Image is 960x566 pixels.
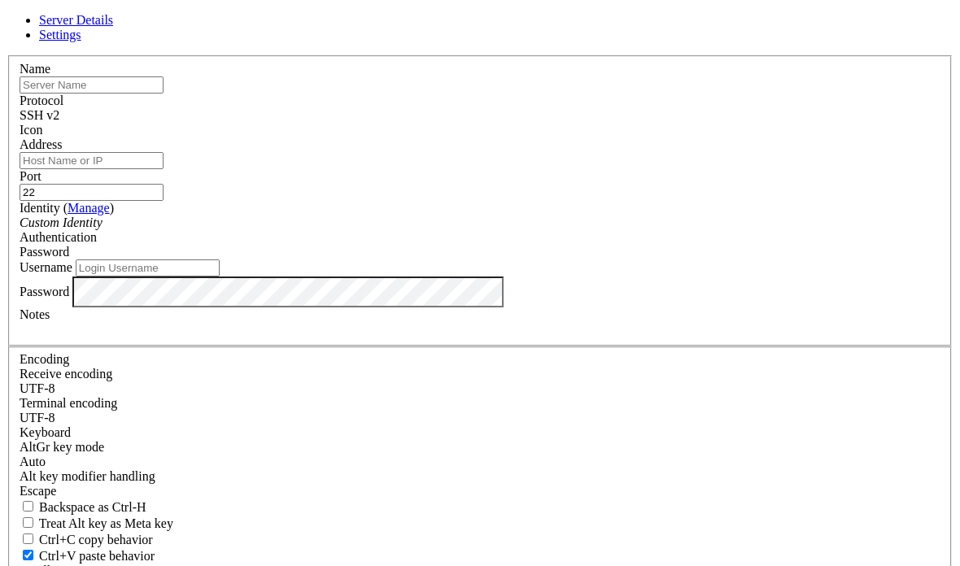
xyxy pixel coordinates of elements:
[20,469,155,483] label: Controls how the Alt key is handled. Escape: Send an ESC prefix. 8-Bit: Add 128 to the typed char...
[76,259,220,276] input: Login Username
[39,516,173,530] span: Treat Alt key as Meta key
[23,517,33,528] input: Treat Alt key as Meta key
[20,230,97,244] label: Authentication
[23,550,33,560] input: Ctrl+V paste behavior
[20,352,69,366] label: Encoding
[23,533,33,544] input: Ctrl+C copy behavior
[20,381,940,396] div: UTF-8
[20,152,164,169] input: Host Name or IP
[20,307,50,321] label: Notes
[20,137,62,151] label: Address
[20,76,164,94] input: Server Name
[20,549,155,563] label: Ctrl+V pastes if true, sends ^V to host if false. Ctrl+Shift+V sends ^V to host if true, pastes i...
[20,396,117,410] label: The default terminal encoding. ISO-2022 enables character map translations (like graphics maps). ...
[39,533,153,546] span: Ctrl+C copy behavior
[20,284,69,298] label: Password
[20,245,940,259] div: Password
[20,484,56,498] span: Escape
[20,440,104,454] label: Set the expected encoding for data received from the host. If the encodings do not match, visual ...
[20,108,59,122] span: SSH v2
[20,500,146,514] label: If true, the backspace should send BS ('\x08', aka ^H). Otherwise the backspace key should send '...
[20,533,153,546] label: Ctrl-C copies if true, send ^C to host if false. Ctrl-Shift-C sends ^C to host if true, copies if...
[20,260,72,274] label: Username
[20,411,940,425] div: UTF-8
[39,500,146,514] span: Backspace as Ctrl-H
[20,123,42,137] label: Icon
[20,455,940,469] div: Auto
[23,501,33,512] input: Backspace as Ctrl-H
[20,216,103,229] i: Custom Identity
[20,94,63,107] label: Protocol
[20,245,69,259] span: Password
[20,381,55,395] span: UTF-8
[20,411,55,424] span: UTF-8
[20,484,940,499] div: Escape
[39,28,81,41] a: Settings
[20,367,112,381] label: Set the expected encoding for data received from the host. If the encodings do not match, visual ...
[20,455,46,468] span: Auto
[20,516,173,530] label: Whether the Alt key acts as a Meta key or as a distinct Alt key.
[20,425,71,439] label: Keyboard
[20,184,164,201] input: Port Number
[20,169,41,183] label: Port
[39,549,155,563] span: Ctrl+V paste behavior
[63,201,114,215] span: ( )
[20,62,50,76] label: Name
[20,108,940,123] div: SSH v2
[20,201,114,215] label: Identity
[20,216,940,230] div: Custom Identity
[68,201,110,215] a: Manage
[39,13,113,27] a: Server Details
